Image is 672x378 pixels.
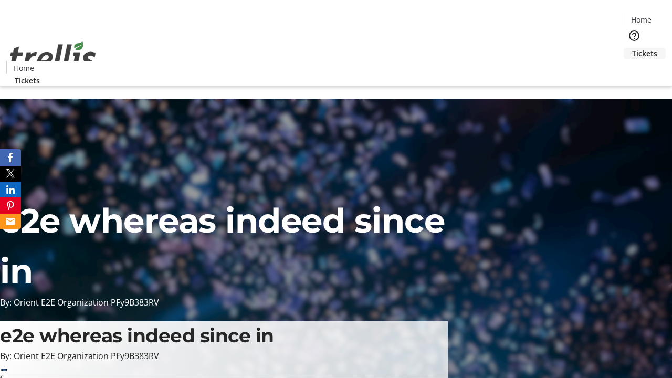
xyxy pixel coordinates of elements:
span: Tickets [15,75,40,86]
a: Home [7,62,40,73]
span: Home [631,14,652,25]
img: Orient E2E Organization PFy9B383RV's Logo [6,30,100,82]
a: Tickets [624,48,666,59]
a: Tickets [6,75,48,86]
button: Help [624,25,645,46]
span: Tickets [632,48,657,59]
a: Home [624,14,658,25]
button: Cart [624,59,645,80]
span: Home [14,62,34,73]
